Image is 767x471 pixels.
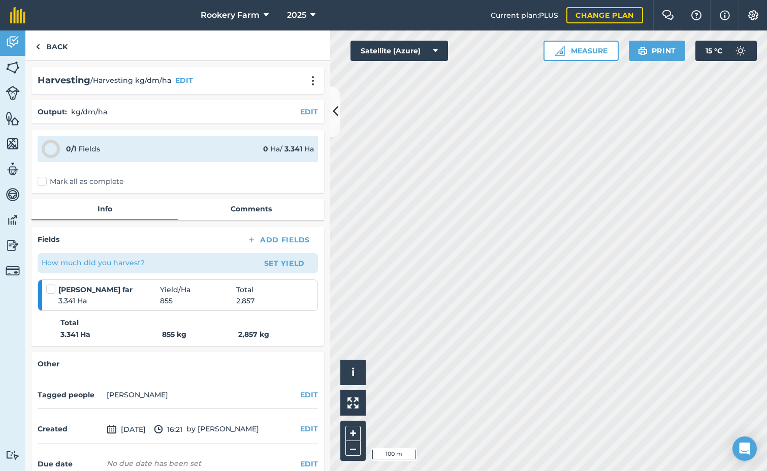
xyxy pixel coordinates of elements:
[38,458,103,469] h4: Due date
[255,255,314,271] button: Set Yield
[287,9,306,21] span: 2025
[544,41,619,61] button: Measure
[284,144,302,153] strong: 3.341
[71,106,107,117] p: kg/dm/ha
[10,7,25,23] img: fieldmargin Logo
[38,176,123,187] label: Mark all as complete
[351,366,355,379] span: i
[6,111,20,126] img: svg+xml;base64,PHN2ZyB4bWxucz0iaHR0cDovL3d3dy53My5vcmcvMjAwMC9zdmciIHdpZHRoPSI1NiIgaGVpZ2h0PSI2MC...
[66,144,76,153] strong: 0 / 1
[175,75,193,86] button: EDIT
[300,458,318,469] button: EDIT
[38,389,103,400] h4: Tagged people
[66,143,100,154] div: Fields
[695,41,757,61] button: 15 °C
[720,9,730,21] img: svg+xml;base64,PHN2ZyB4bWxucz0iaHR0cDovL3d3dy53My5vcmcvMjAwMC9zdmciIHdpZHRoPSIxNyIgaGVpZ2h0PSIxNy...
[154,423,163,435] img: svg+xml;base64,PD94bWwgdmVyc2lvbj0iMS4wIiBlbmNvZGluZz0idXRmLTgiPz4KPCEtLSBHZW5lcmF0b3I6IEFkb2JlIE...
[629,41,686,61] button: Print
[58,295,160,306] span: 3.341 Ha
[38,234,59,245] h4: Fields
[90,75,171,86] span: / Harvesting kg/dm/ha
[38,358,318,369] h4: Other
[6,187,20,202] img: svg+xml;base64,PD94bWwgdmVyc2lvbj0iMS4wIiBlbmNvZGluZz0idXRmLTgiPz4KPCEtLSBHZW5lcmF0b3I6IEFkb2JlIE...
[350,41,448,61] button: Satellite (Azure)
[38,106,67,117] h4: Output :
[345,441,361,456] button: –
[178,199,324,218] a: Comments
[6,86,20,100] img: svg+xml;base64,PD94bWwgdmVyc2lvbj0iMS4wIiBlbmNvZGluZz0idXRmLTgiPz4KPCEtLSBHZW5lcmF0b3I6IEFkb2JlIE...
[38,423,103,434] h4: Created
[201,9,260,21] span: Rookery Farm
[6,212,20,228] img: svg+xml;base64,PD94bWwgdmVyc2lvbj0iMS4wIiBlbmNvZGluZz0idXRmLTgiPz4KPCEtLSBHZW5lcmF0b3I6IEFkb2JlIE...
[300,389,318,400] button: EDIT
[566,7,643,23] a: Change plan
[690,10,702,20] img: A question mark icon
[6,60,20,75] img: svg+xml;base64,PHN2ZyB4bWxucz0iaHR0cDovL3d3dy53My5vcmcvMjAwMC9zdmciIHdpZHRoPSI1NiIgaGVpZ2h0PSI2MC...
[6,450,20,460] img: svg+xml;base64,PD94bWwgdmVyc2lvbj0iMS4wIiBlbmNvZGluZz0idXRmLTgiPz4KPCEtLSBHZW5lcmF0b3I6IEFkb2JlIE...
[347,397,359,409] img: Four arrows, one pointing top left, one top right, one bottom right and the last bottom left
[6,238,20,253] img: svg+xml;base64,PD94bWwgdmVyc2lvbj0iMS4wIiBlbmNvZGluZz0idXRmLTgiPz4KPCEtLSBHZW5lcmF0b3I6IEFkb2JlIE...
[160,284,236,295] span: Yield / Ha
[36,41,40,53] img: svg+xml;base64,PHN2ZyB4bWxucz0iaHR0cDovL3d3dy53My5vcmcvMjAwMC9zdmciIHdpZHRoPSI5IiBoZWlnaHQ9IjI0Ii...
[555,46,565,56] img: Ruler icon
[345,426,361,441] button: +
[107,389,168,400] li: [PERSON_NAME]
[307,76,319,86] img: svg+xml;base64,PHN2ZyB4bWxucz0iaHR0cDovL3d3dy53My5vcmcvMjAwMC9zdmciIHdpZHRoPSIyMCIgaGVpZ2h0PSIyNC...
[154,423,182,435] span: 16:21
[491,10,558,21] span: Current plan : PLUS
[340,360,366,385] button: i
[107,458,201,468] div: No due date has been set
[162,329,238,340] strong: 855 kg
[6,136,20,151] img: svg+xml;base64,PHN2ZyB4bWxucz0iaHR0cDovL3d3dy53My5vcmcvMjAwMC9zdmciIHdpZHRoPSI1NiIgaGVpZ2h0PSI2MC...
[58,284,160,295] strong: [PERSON_NAME] far
[732,436,757,461] div: Open Intercom Messenger
[263,144,268,153] strong: 0
[160,295,236,306] span: 855
[25,30,78,60] a: Back
[300,423,318,434] button: EDIT
[300,106,318,117] button: EDIT
[706,41,722,61] span: 15 ° C
[263,143,314,154] div: Ha / Ha
[662,10,674,20] img: Two speech bubbles overlapping with the left bubble in the forefront
[107,423,117,435] img: svg+xml;base64,PD94bWwgdmVyc2lvbj0iMS4wIiBlbmNvZGluZz0idXRmLTgiPz4KPCEtLSBHZW5lcmF0b3I6IEFkb2JlIE...
[31,199,178,218] a: Info
[747,10,759,20] img: A cog icon
[38,415,318,444] div: by [PERSON_NAME]
[6,264,20,278] img: svg+xml;base64,PD94bWwgdmVyc2lvbj0iMS4wIiBlbmNvZGluZz0idXRmLTgiPz4KPCEtLSBHZW5lcmF0b3I6IEFkb2JlIE...
[42,257,145,268] p: How much did you harvest?
[107,423,146,435] span: [DATE]
[6,35,20,50] img: svg+xml;base64,PD94bWwgdmVyc2lvbj0iMS4wIiBlbmNvZGluZz0idXRmLTgiPz4KPCEtLSBHZW5lcmF0b3I6IEFkb2JlIE...
[60,317,79,328] strong: Total
[638,45,648,57] img: svg+xml;base64,PHN2ZyB4bWxucz0iaHR0cDovL3d3dy53My5vcmcvMjAwMC9zdmciIHdpZHRoPSIxOSIgaGVpZ2h0PSIyNC...
[60,329,162,340] strong: 3.341 Ha
[6,162,20,177] img: svg+xml;base64,PD94bWwgdmVyc2lvbj0iMS4wIiBlbmNvZGluZz0idXRmLTgiPz4KPCEtLSBHZW5lcmF0b3I6IEFkb2JlIE...
[238,330,269,339] strong: 2,857 kg
[239,233,318,247] button: Add Fields
[730,41,751,61] img: svg+xml;base64,PD94bWwgdmVyc2lvbj0iMS4wIiBlbmNvZGluZz0idXRmLTgiPz4KPCEtLSBHZW5lcmF0b3I6IEFkb2JlIE...
[236,284,253,295] span: Total
[38,73,90,88] h2: Harvesting
[236,295,254,306] span: 2,857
